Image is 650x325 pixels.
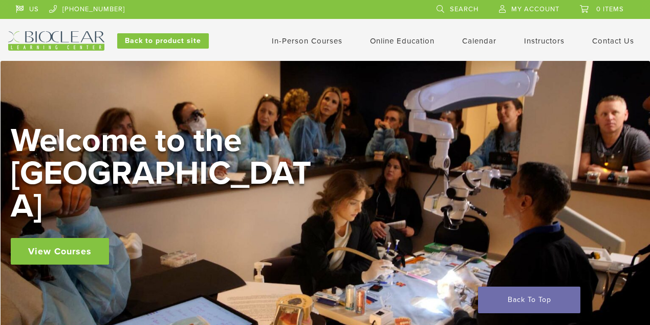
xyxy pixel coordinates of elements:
span: Search [450,5,479,13]
a: Back to product site [117,33,209,49]
span: My Account [511,5,559,13]
span: 0 items [596,5,624,13]
a: View Courses [11,238,109,265]
a: Instructors [524,36,565,46]
a: Online Education [370,36,435,46]
a: Calendar [462,36,496,46]
h2: Welcome to the [GEOGRAPHIC_DATA] [11,124,318,223]
a: Back To Top [478,287,580,313]
img: Bioclear [8,31,104,51]
a: In-Person Courses [272,36,342,46]
a: Contact Us [592,36,634,46]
